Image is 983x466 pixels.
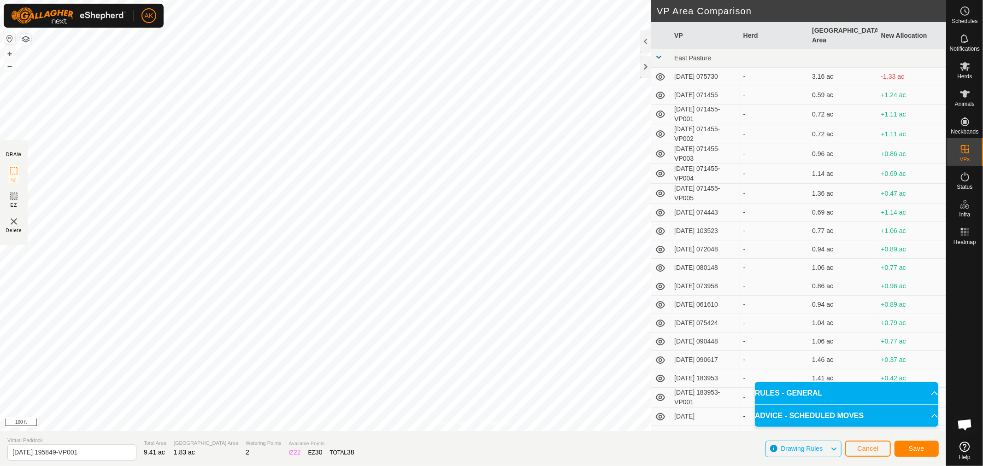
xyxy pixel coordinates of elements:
[20,34,31,45] button: Map Layers
[7,437,136,444] span: Virtual Paddock
[347,449,354,456] span: 38
[12,176,17,183] span: IZ
[877,68,946,86] td: -1.33 ac
[957,184,972,190] span: Status
[743,300,805,309] div: -
[671,314,739,332] td: [DATE] 075424
[959,454,971,460] span: Help
[671,124,739,144] td: [DATE] 071455-VP002
[288,440,354,448] span: Available Points
[877,86,946,105] td: +1.24 ac
[743,355,805,365] div: -
[877,124,946,144] td: +1.11 ac
[808,277,877,296] td: 0.86 ac
[671,426,739,444] td: [DATE]
[877,296,946,314] td: +0.89 ac
[671,184,739,204] td: [DATE] 071455-VP005
[877,240,946,259] td: +0.89 ac
[4,60,15,71] button: –
[808,314,877,332] td: 1.04 ac
[845,441,891,457] button: Cancel
[4,48,15,59] button: +
[743,208,805,217] div: -
[671,332,739,351] td: [DATE] 090448
[808,369,877,388] td: 1.41 ac
[877,332,946,351] td: +0.77 ac
[781,445,823,452] span: Drawing Rules
[909,445,924,452] span: Save
[743,430,805,440] div: -
[743,129,805,139] div: -
[895,441,939,457] button: Save
[743,412,805,421] div: -
[877,204,946,222] td: +1.14 ac
[743,72,805,82] div: -
[877,351,946,369] td: +0.37 ac
[743,90,805,100] div: -
[877,184,946,204] td: +0.47 ac
[808,332,877,351] td: 1.06 ac
[482,419,509,427] a: Contact Us
[808,222,877,240] td: 0.77 ac
[8,216,19,227] img: VP
[4,33,15,44] button: Reset Map
[671,68,739,86] td: [DATE] 075730
[743,169,805,179] div: -
[144,449,165,456] span: 9.41 ac
[288,448,300,457] div: IZ
[11,7,126,24] img: Gallagher Logo
[959,157,970,162] span: VPs
[877,222,946,240] td: +1.06 ac
[330,448,354,457] div: TOTAL
[955,101,975,107] span: Animals
[674,54,711,62] span: East Pasture
[11,202,18,209] span: EZ
[671,369,739,388] td: [DATE] 183953
[743,337,805,346] div: -
[6,227,22,234] span: Delete
[755,405,938,427] p-accordion-header: ADVICE - SCHEDULED MOVES
[743,281,805,291] div: -
[808,144,877,164] td: 0.96 ac
[144,439,166,447] span: Total Area
[743,318,805,328] div: -
[671,259,739,277] td: [DATE] 080148
[671,105,739,124] td: [DATE] 071455-VP001
[877,105,946,124] td: +1.11 ac
[808,184,877,204] td: 1.36 ac
[246,439,281,447] span: Watering Points
[877,369,946,388] td: +0.42 ac
[808,240,877,259] td: 0.94 ac
[743,189,805,198] div: -
[657,6,946,17] h2: VP Area Comparison
[947,438,983,464] a: Help
[954,239,976,245] span: Heatmap
[808,86,877,105] td: 0.59 ac
[743,110,805,119] div: -
[743,393,805,402] div: -
[951,411,979,438] a: Open chat
[808,105,877,124] td: 0.72 ac
[743,263,805,273] div: -
[755,382,938,404] p-accordion-header: RULES - GENERAL
[671,164,739,184] td: [DATE] 071455-VP004
[174,449,195,456] span: 1.83 ac
[808,259,877,277] td: 1.06 ac
[671,222,739,240] td: [DATE] 103523
[808,22,877,49] th: [GEOGRAPHIC_DATA] Area
[671,277,739,296] td: [DATE] 073958
[808,68,877,86] td: 3.16 ac
[951,129,978,134] span: Neckbands
[145,11,153,21] span: AK
[671,408,739,426] td: [DATE]
[808,351,877,369] td: 1.46 ac
[877,144,946,164] td: +0.86 ac
[877,314,946,332] td: +0.79 ac
[959,212,970,217] span: Infra
[743,226,805,236] div: -
[877,259,946,277] td: +0.77 ac
[671,144,739,164] td: [DATE] 071455-VP003
[857,445,879,452] span: Cancel
[740,22,808,49] th: Herd
[743,245,805,254] div: -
